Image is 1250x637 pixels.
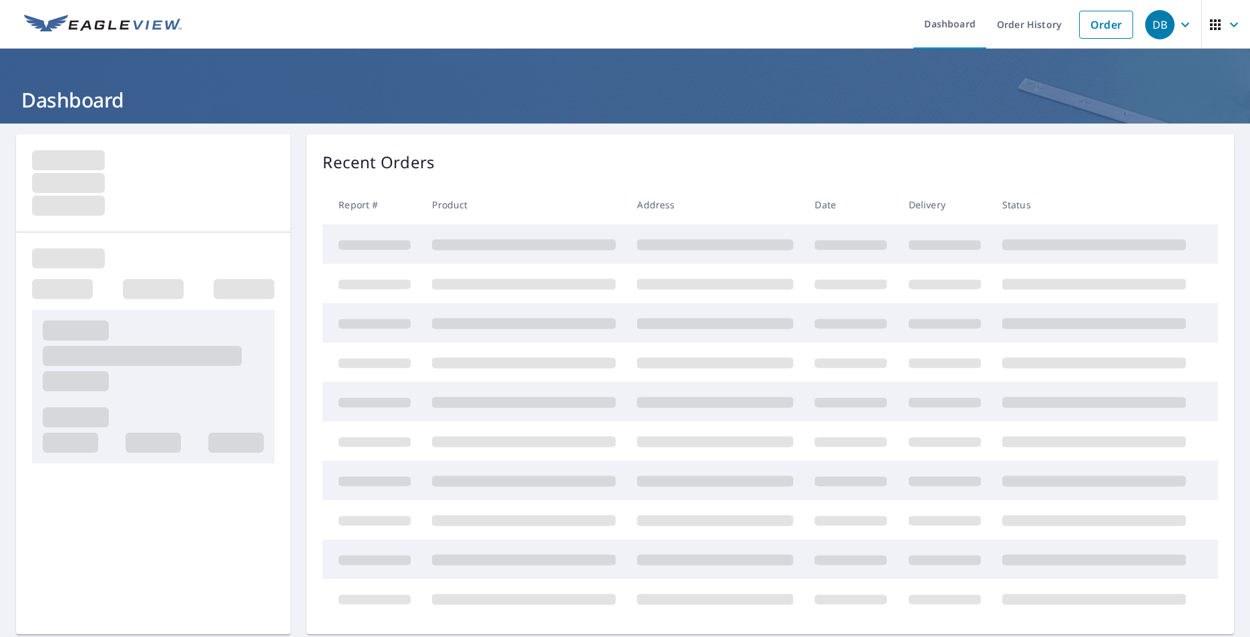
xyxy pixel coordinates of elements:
h1: Dashboard [16,86,1234,114]
th: Product [421,185,626,224]
th: Status [992,185,1197,224]
th: Delivery [898,185,992,224]
th: Address [626,185,804,224]
th: Report # [323,185,421,224]
img: EV Logo [24,15,182,35]
th: Date [804,185,897,224]
p: Recent Orders [323,150,435,174]
div: DB [1145,10,1175,39]
a: Order [1079,11,1133,39]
